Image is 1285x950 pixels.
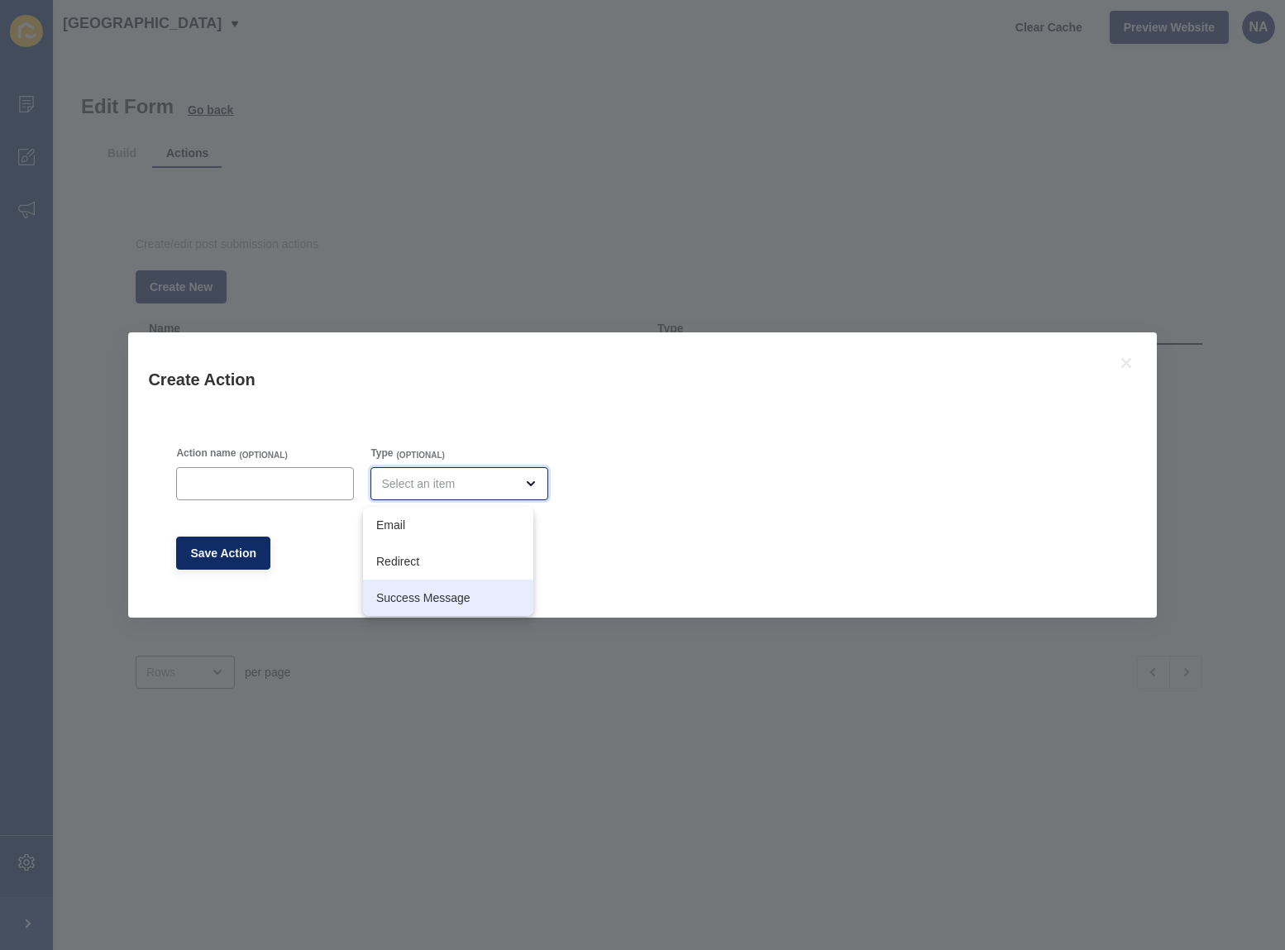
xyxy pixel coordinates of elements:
div: close menu [370,467,548,500]
span: Email [376,517,520,533]
span: Success Message [376,590,520,606]
label: Action name [176,446,236,460]
span: (OPTIONAL) [239,450,287,461]
span: Redirect [376,553,520,570]
label: Type [370,446,393,460]
span: (OPTIONAL) [397,450,445,461]
button: Save Action [176,537,270,570]
span: Save Action [190,545,256,561]
h1: Create Action [148,369,1095,390]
